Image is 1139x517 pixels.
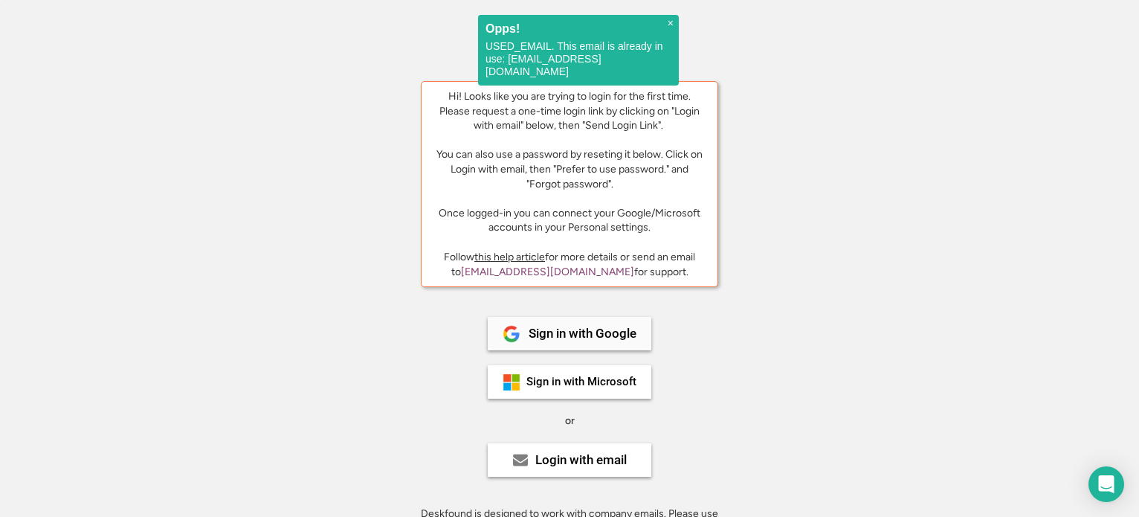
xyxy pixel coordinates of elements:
span: × [668,17,674,30]
div: Sign in with Google [529,327,636,340]
div: Open Intercom Messenger [1088,466,1124,502]
div: or [565,414,575,428]
div: Login with email [535,454,627,466]
div: Sign in with Microsoft [526,376,636,388]
img: 1024px-Google__G__Logo.svg.png [503,325,520,343]
a: [EMAIL_ADDRESS][DOMAIN_NAME] [461,266,634,278]
div: Follow for more details or send an email to for support. [433,250,706,279]
img: ms-symbollockup_mssymbol_19.png [503,373,520,391]
div: Hi! Looks like you are trying to login for the first time. Please request a one-time login link b... [433,89,706,235]
p: USED_EMAIL. This email is already in use: [EMAIL_ADDRESS][DOMAIN_NAME] [485,40,671,78]
a: this help article [474,251,545,263]
h2: Opps! [485,22,671,35]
